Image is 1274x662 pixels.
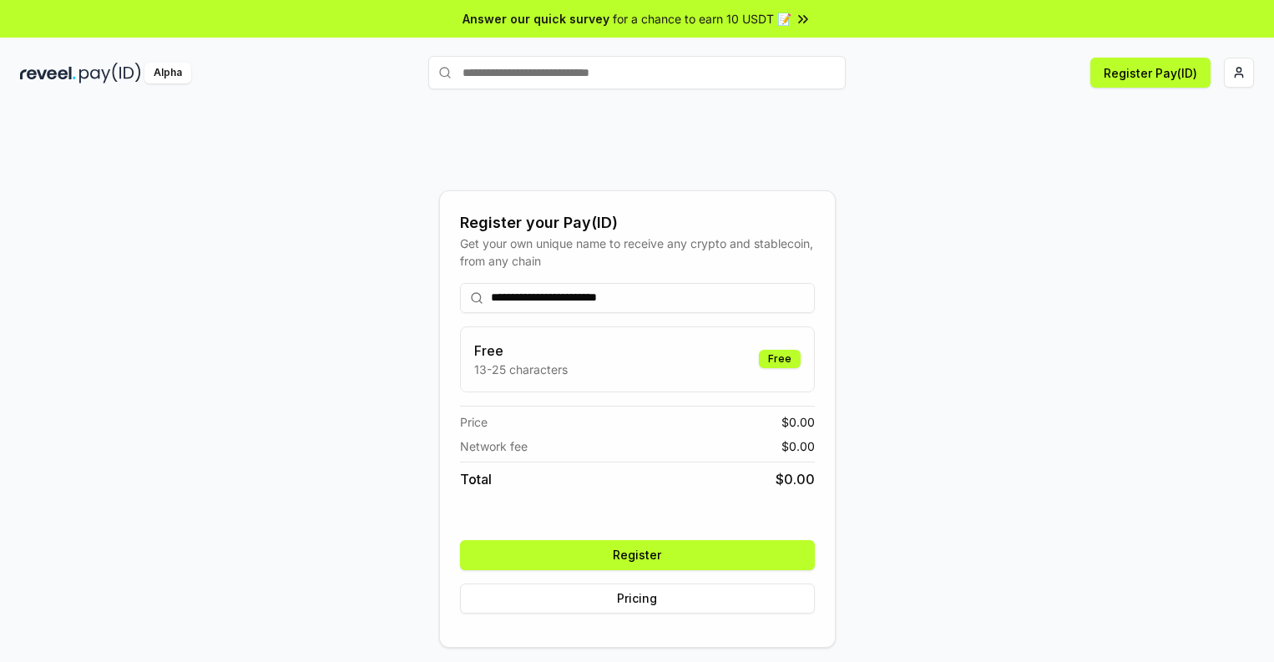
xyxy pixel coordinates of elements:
[79,63,141,83] img: pay_id
[460,437,528,455] span: Network fee
[460,413,488,431] span: Price
[613,10,791,28] span: for a chance to earn 10 USDT 📝
[759,350,801,368] div: Free
[460,211,815,235] div: Register your Pay(ID)
[20,63,76,83] img: reveel_dark
[474,341,568,361] h3: Free
[781,413,815,431] span: $ 0.00
[776,469,815,489] span: $ 0.00
[460,584,815,614] button: Pricing
[460,469,492,489] span: Total
[460,235,815,270] div: Get your own unique name to receive any crypto and stablecoin, from any chain
[781,437,815,455] span: $ 0.00
[474,361,568,378] p: 13-25 characters
[1090,58,1211,88] button: Register Pay(ID)
[463,10,609,28] span: Answer our quick survey
[460,540,815,570] button: Register
[144,63,191,83] div: Alpha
